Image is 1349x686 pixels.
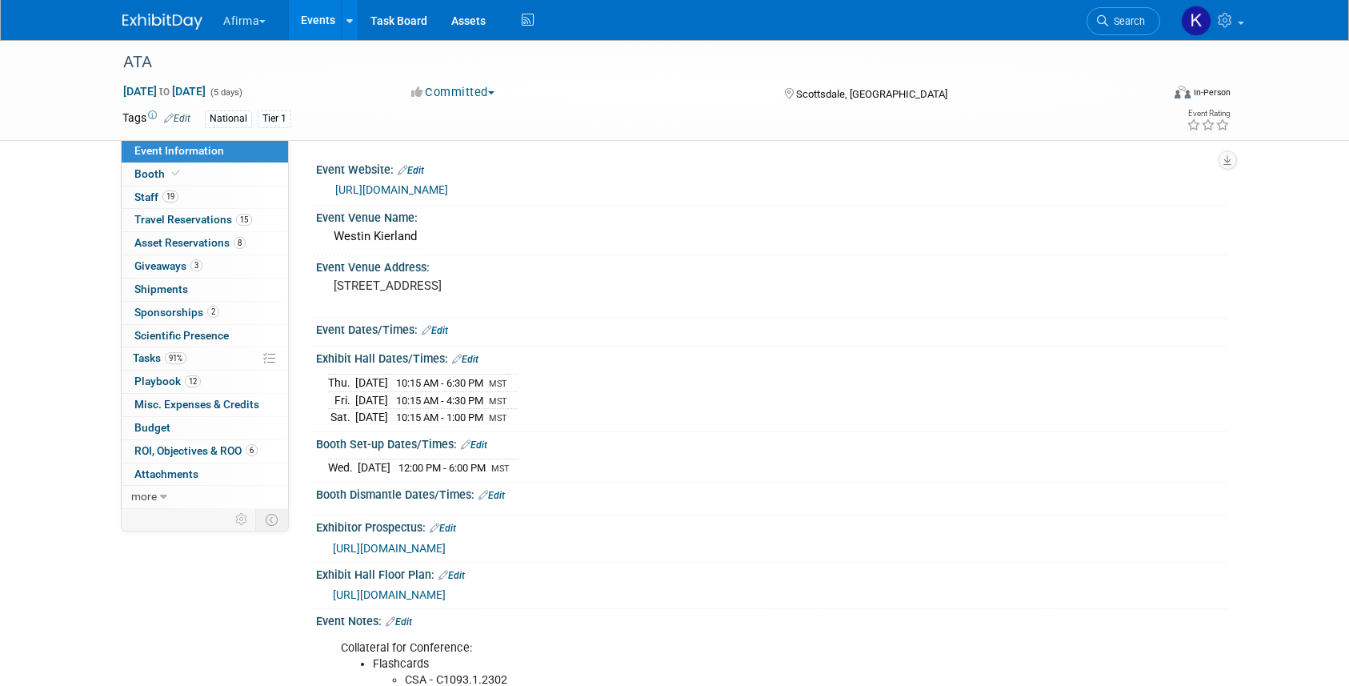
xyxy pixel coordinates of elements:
a: Staff19 [122,187,288,209]
span: 10:15 AM - 4:30 PM [396,395,483,407]
div: Booth Dismantle Dates/Times: [316,483,1227,503]
div: Exhibit Hall Dates/Times: [316,347,1227,367]
div: Exhibit Hall Floor Plan: [316,563,1227,584]
a: Edit [386,616,412,628]
a: Edit [438,570,465,581]
a: [URL][DOMAIN_NAME] [335,183,448,196]
div: Event Dates/Times: [316,318,1227,339]
span: Asset Reservations [134,236,246,249]
a: Tasks91% [122,347,288,370]
div: National [205,110,252,127]
td: Personalize Event Tab Strip [228,509,256,530]
span: Budget [134,421,170,434]
span: Playbook [134,375,201,387]
a: Edit [164,113,190,124]
span: 12:00 PM - 6:00 PM [398,462,486,474]
img: Keirsten Davis [1181,6,1211,36]
span: 10:15 AM - 1:00 PM [396,411,483,423]
span: 12 [185,375,201,387]
span: 2 [207,306,219,318]
a: Search [1087,7,1160,35]
td: Fri. [328,391,355,409]
span: 3 [190,259,202,271]
span: Travel Reservations [134,213,252,226]
pre: [STREET_ADDRESS] [334,279,678,293]
span: ROI, Objectives & ROO [134,444,258,457]
a: more [122,486,288,508]
td: Tags [122,110,190,128]
span: Misc. Expenses & Credits [134,398,259,411]
div: Event Venue Name: [316,206,1227,226]
button: Committed [406,84,501,101]
span: Tasks [133,351,186,364]
td: [DATE] [355,374,388,391]
a: Sponsorships2 [122,302,288,324]
span: Scottsdale, [GEOGRAPHIC_DATA] [796,88,947,100]
img: Format-Inperson.png [1175,86,1191,98]
span: [DATE] [DATE] [122,84,206,98]
span: MST [489,396,507,407]
a: Edit [422,325,448,336]
a: Asset Reservations8 [122,232,288,255]
span: Booth [134,167,183,180]
div: Event Rating [1187,110,1230,118]
a: Misc. Expenses & Credits [122,394,288,416]
span: Scientific Presence [134,329,229,342]
td: [DATE] [358,459,390,476]
div: Event Format [1066,83,1231,107]
td: Sat. [328,409,355,426]
a: [URL][DOMAIN_NAME] [333,588,446,601]
div: Exhibitor Prospectus: [316,516,1227,536]
div: ATA [118,48,1136,77]
a: Giveaways3 [122,255,288,278]
span: Staff [134,191,178,203]
div: Event Website: [316,158,1227,179]
a: [URL][DOMAIN_NAME] [333,542,446,555]
div: In-Person [1193,86,1231,98]
a: Attachments [122,463,288,486]
span: Sponsorships [134,306,219,319]
a: Edit [452,354,478,365]
div: Tier 1 [258,110,291,127]
img: ExhibitDay [122,14,202,30]
a: Travel Reservations15 [122,209,288,231]
span: 91% [165,352,186,364]
div: Event Venue Address: [316,255,1227,275]
a: Playbook12 [122,371,288,393]
div: Westin Kierland [328,224,1215,249]
div: Booth Set-up Dates/Times: [316,432,1227,453]
td: [DATE] [355,391,388,409]
span: 19 [162,191,178,203]
td: Toggle Event Tabs [256,509,289,530]
a: Budget [122,417,288,439]
li: Flashcards [373,656,1041,672]
a: Edit [478,490,505,501]
span: MST [491,463,510,474]
span: more [131,490,157,503]
span: MST [489,413,507,423]
span: Attachments [134,467,198,480]
a: Shipments [122,279,288,301]
span: (5 days) [209,87,242,98]
span: Event Information [134,144,224,157]
a: Scientific Presence [122,325,288,347]
span: 6 [246,444,258,456]
a: Edit [430,523,456,534]
span: to [157,85,172,98]
span: 8 [234,237,246,249]
span: Search [1108,15,1145,27]
span: 15 [236,214,252,226]
i: Booth reservation complete [172,169,180,178]
span: 10:15 AM - 6:30 PM [396,377,483,389]
a: Booth [122,163,288,186]
td: Thu. [328,374,355,391]
span: Shipments [134,283,188,295]
a: ROI, Objectives & ROO6 [122,440,288,463]
div: Event Notes: [316,609,1227,630]
span: Giveaways [134,259,202,272]
td: Wed. [328,459,358,476]
a: Edit [461,439,487,451]
a: Edit [398,165,424,176]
